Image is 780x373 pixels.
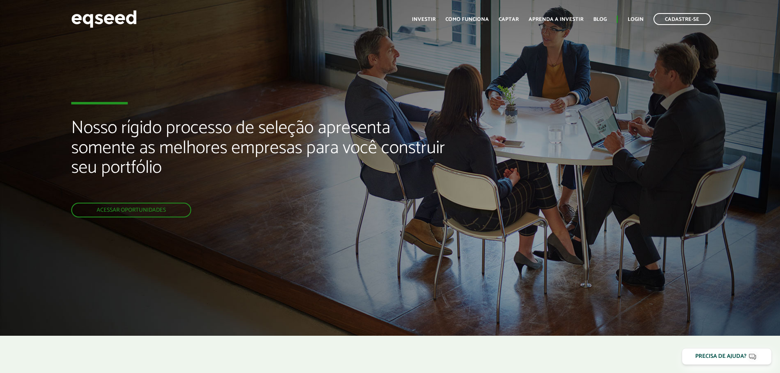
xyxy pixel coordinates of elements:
[593,17,607,22] a: Blog
[71,8,137,30] img: EqSeed
[499,17,519,22] a: Captar
[71,203,191,217] a: Acessar oportunidades
[71,118,449,202] h2: Nosso rígido processo de seleção apresenta somente as melhores empresas para você construir seu p...
[653,13,711,25] a: Cadastre-se
[412,17,436,22] a: Investir
[445,17,489,22] a: Como funciona
[529,17,583,22] a: Aprenda a investir
[628,17,644,22] a: Login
